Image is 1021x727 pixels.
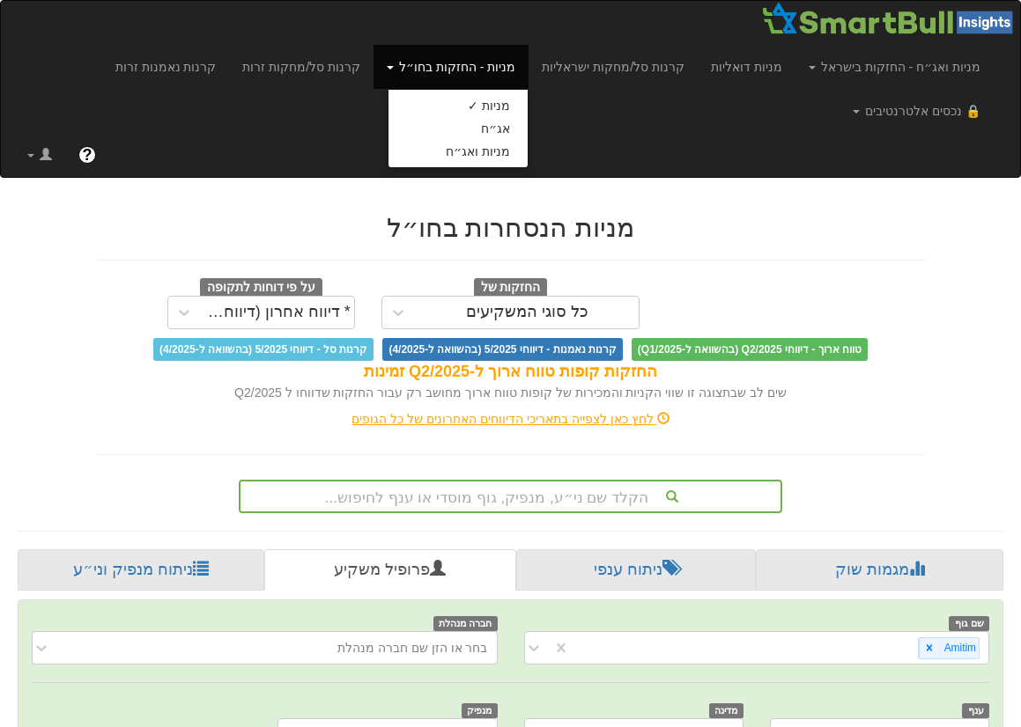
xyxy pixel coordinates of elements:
div: שים לב שבתצוגה זו שווי הקניות והמכירות של קופות טווח ארוך מחושב רק עבור החזקות שדווחו ל Q2/2025 [97,384,925,401]
a: ? [65,133,109,177]
div: החזקות קופות טווח ארוך ל-Q2/2025 זמינות [97,361,925,384]
a: ניתוח מנפיק וני״ע [18,549,264,591]
ul: מניות ואג״ח - החזקות בישראל [388,89,529,168]
span: טווח ארוך - דיווחי Q2/2025 (בהשוואה ל-Q1/2025) [632,338,868,361]
a: מניות ואג״ח - החזקות בישראל [795,45,994,89]
span: ? [82,146,92,164]
span: קרנות נאמנות - דיווחי 5/2025 (בהשוואה ל-4/2025) [382,338,622,361]
div: * דיווח אחרון (דיווחים חלקיים) [204,304,351,321]
a: מגמות שוק [756,549,1003,591]
img: Smartbull [761,1,1020,36]
a: אג״ח [388,117,528,140]
span: ענף [962,703,989,718]
span: קרנות סל - דיווחי 5/2025 (בהשוואה ל-4/2025) [153,338,374,361]
a: קרנות סל/מחקות ישראליות [529,45,698,89]
a: מניות ואג״ח [388,140,528,163]
div: הקלד שם ני״ע, מנפיק, גוף מוסדי או ענף לחיפוש... [240,481,781,511]
a: מניות ✓ [388,94,528,117]
a: מניות - החזקות בחו״ל [374,45,529,89]
div: בחר או הזן שם חברה מנהלת [337,639,487,657]
a: פרופיל משקיע [264,549,516,591]
span: על פי דוחות לתקופה [200,278,322,297]
a: קרנות סל/מחקות זרות [229,45,374,89]
span: מדינה [709,703,744,718]
span: חברה מנהלת [433,616,498,631]
div: Amitim [939,638,979,658]
span: מנפיק [462,703,498,718]
div: כל סוגי המשקיעים [466,304,588,321]
a: קרנות נאמנות זרות [102,45,230,89]
div: לחץ כאן לצפייה בתאריכי הדיווחים האחרונים של כל הגופים [84,410,938,428]
a: מניות דואליות [698,45,795,89]
a: ניתוח ענפי [516,549,757,591]
h2: מניות הנסחרות בחו״ל [97,213,925,242]
span: שם גוף [949,616,989,631]
span: החזקות של [474,278,548,297]
a: 🔒 נכסים אלטרנטיבים [840,89,994,133]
